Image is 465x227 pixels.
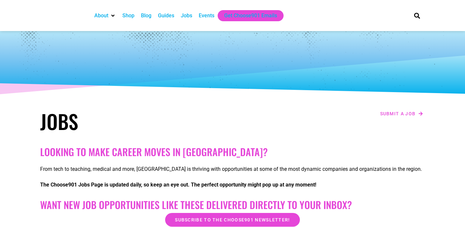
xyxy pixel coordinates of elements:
h2: Looking to make career moves in [GEOGRAPHIC_DATA]? [40,146,425,158]
a: About [94,12,108,20]
a: Jobs [181,12,192,20]
a: Submit a job [378,109,425,118]
a: Shop [122,12,134,20]
strong: The Choose901 Jobs Page is updated daily, so keep an eye out. The perfect opportunity might pop u... [40,182,316,188]
div: About [91,10,119,21]
a: Guides [158,12,174,20]
a: Blog [141,12,151,20]
p: From tech to teaching, medical and more, [GEOGRAPHIC_DATA] is thriving with opportunities at some... [40,165,425,173]
span: Subscribe to the Choose901 newsletter! [175,218,290,222]
h1: Jobs [40,109,229,133]
a: Events [199,12,214,20]
span: Submit a job [380,111,416,116]
h2: Want New Job Opportunities like these Delivered Directly to your Inbox? [40,199,425,211]
div: Search [411,10,422,21]
nav: Main nav [91,10,403,21]
a: Subscribe to the Choose901 newsletter! [165,213,300,227]
a: Get Choose901 Emails [224,12,277,20]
